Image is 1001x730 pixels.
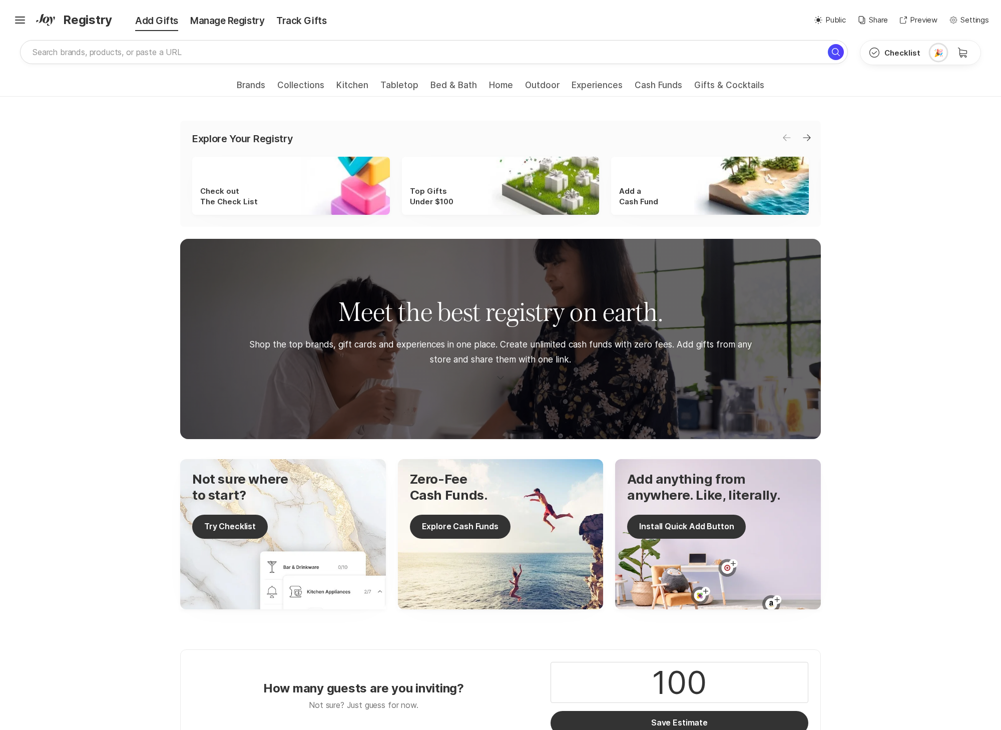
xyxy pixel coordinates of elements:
[20,40,848,64] input: Search brands, products, or paste a URL
[525,80,560,96] a: Outdoor
[240,337,761,368] div: Shop the top brands, gift cards and experiences in one place. Create unlimited cash funds with ze...
[270,14,332,28] div: Track Gifts
[263,680,464,696] p: How many guests are you inviting?
[338,295,663,329] h1: Meet the best registry on earth.
[828,44,844,60] button: Search for
[627,471,780,502] p: Add anything from anywhere. Like, literally.
[430,80,477,96] a: Bed & Bath
[184,14,270,28] div: Manage Registry
[572,80,623,96] a: Experiences
[200,186,258,207] span: Check out The Check List
[860,41,928,65] button: Checklist
[277,80,324,96] a: Collections
[627,515,746,539] button: Install Quick Add Button
[900,15,937,26] button: Preview
[380,80,418,96] a: Tabletop
[949,15,989,26] button: Settings
[410,471,511,502] p: Zero-Fee Cash Funds.
[814,15,846,26] button: Public
[192,515,268,539] button: Try Checklist
[192,133,293,145] p: Explore Your Registry
[115,14,184,28] div: Add Gifts
[410,186,453,207] span: Top Gifts Under $100
[869,15,888,26] p: Share
[694,80,764,96] a: Gifts & Cocktails
[410,515,511,539] button: Explore Cash Funds
[928,41,948,65] button: 🎉
[63,11,112,29] span: Registry
[858,15,888,26] button: Share
[934,48,943,58] div: 🎉
[910,15,937,26] p: Preview
[619,186,658,207] span: Add a Cash Fund
[336,80,368,96] a: Kitchen
[960,15,989,26] p: Settings
[237,80,265,96] a: Brands
[825,15,846,26] p: Public
[309,699,418,711] p: Not sure? Just guess for now.
[192,471,288,502] p: Not sure where to start?
[635,80,682,96] a: Cash Funds
[489,80,513,96] a: Home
